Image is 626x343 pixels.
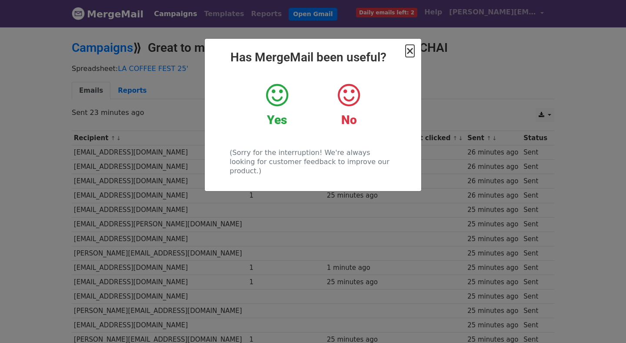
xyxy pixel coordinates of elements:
[230,148,396,175] p: (Sorry for the interruption! We're always looking for customer feedback to improve our product.)
[406,45,414,57] span: ×
[583,301,626,343] iframe: Chat Widget
[212,50,414,65] h2: Has MergeMail been useful?
[267,113,287,127] strong: Yes
[341,113,357,127] strong: No
[320,82,378,128] a: No
[406,46,414,56] button: Close
[248,82,306,128] a: Yes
